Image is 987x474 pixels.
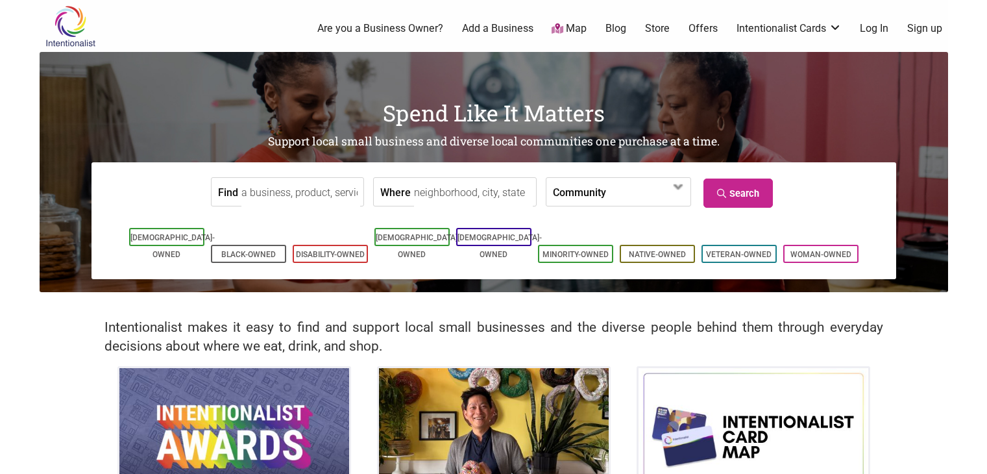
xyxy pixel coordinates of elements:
[241,178,360,207] input: a business, product, service
[40,134,948,150] h2: Support local small business and diverse local communities one purchase at a time.
[703,179,773,208] a: Search
[688,21,718,36] a: Offers
[542,250,609,259] a: Minority-Owned
[553,178,606,206] label: Community
[907,21,942,36] a: Sign up
[376,233,460,259] a: [DEMOGRAPHIC_DATA]-Owned
[605,21,626,36] a: Blog
[40,97,948,129] h1: Spend Like It Matters
[296,250,365,259] a: Disability-Owned
[40,5,101,47] img: Intentionalist
[790,250,851,259] a: Woman-Owned
[414,178,533,207] input: neighborhood, city, state
[462,21,533,36] a: Add a Business
[860,21,888,36] a: Log In
[737,21,842,36] a: Intentionalist Cards
[457,233,542,259] a: [DEMOGRAPHIC_DATA]-Owned
[104,318,883,356] h2: Intentionalist makes it easy to find and support local small businesses and the diverse people be...
[130,233,215,259] a: [DEMOGRAPHIC_DATA]-Owned
[706,250,772,259] a: Veteran-Owned
[552,21,587,36] a: Map
[380,178,411,206] label: Where
[629,250,686,259] a: Native-Owned
[218,178,238,206] label: Find
[645,21,670,36] a: Store
[221,250,276,259] a: Black-Owned
[317,21,443,36] a: Are you a Business Owner?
